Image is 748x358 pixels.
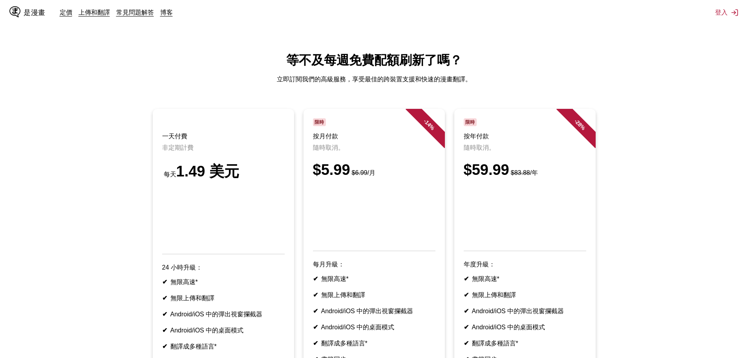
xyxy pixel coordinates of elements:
font: ✔ [313,275,318,282]
img: IsManga 標誌 [9,6,20,17]
font: % [428,123,436,131]
font: /月 [368,169,375,176]
font: 28 [574,119,583,128]
font: % [579,123,587,131]
button: 登入 [715,8,739,17]
font: 14 [424,119,432,128]
font: 一天付費 [162,133,187,140]
a: 上傳和翻譯 [79,8,110,16]
font: Android/iOS 中的桌面模式 [170,327,244,334]
font: ✔ [313,340,318,347]
font: 每月升級： [313,261,344,268]
iframe: PayPal [464,188,586,240]
font: 等不及每週免費配額刷新了嗎？ [286,53,462,67]
a: IsManga 標誌是漫畫 [9,6,60,19]
font: 登入 [715,8,728,16]
font: ✔ [162,327,167,334]
font: ✔ [162,311,167,318]
a: 定價 [60,8,72,16]
font: ✔ [464,275,469,282]
font: 無限上傳和翻譯 [472,292,516,298]
font: ✔ [162,279,167,285]
img: 登出 [731,9,739,17]
font: 無限上傳和翻譯 [170,295,214,301]
font: 翻譯成多種語言* [472,340,518,347]
font: 1.49 美元 [176,163,240,180]
font: Android/iOS 中的彈出視窗攔截器 [170,311,263,318]
font: $83.88 [511,169,530,176]
font: 隨時取消。 [313,144,344,151]
a: 博客 [160,8,173,16]
font: /年 [530,169,538,176]
font: ✔ [313,308,318,314]
a: 常見問題解答 [116,8,154,16]
font: 非定期計費 [162,144,194,151]
font: 每天 [164,171,176,178]
iframe: PayPal [313,188,435,240]
font: 翻譯成多種語言* [321,340,368,347]
font: 24 小時升級： [162,264,202,271]
font: 無限高速* [472,275,499,282]
font: 無限高速* [321,275,349,282]
iframe: PayPal [162,191,285,243]
font: ✔ [464,292,469,298]
font: ✔ [313,292,318,298]
font: Android/iOS 中的桌面模式 [472,324,545,330]
font: $6.99 [352,169,368,176]
font: 是漫畫 [24,9,46,16]
font: ✔ [162,343,167,350]
font: 隨時取消。 [464,144,495,151]
font: $5.99 [313,162,350,178]
font: 翻譯成多種語言* [170,343,217,350]
font: 限時 [315,119,324,125]
font: 按年付款 [464,133,489,140]
font: 無限高速* [170,279,198,285]
font: ✔ [464,340,469,347]
font: ✔ [464,308,469,314]
font: ✔ [162,295,167,301]
font: $59.99 [464,162,509,178]
font: 按月付款 [313,133,338,140]
font: - [573,118,579,124]
font: 年度升級： [464,261,495,268]
font: 限時 [465,119,475,125]
font: 無限上傳和翻譯 [321,292,365,298]
font: ✔ [313,324,318,330]
font: ✔ [464,324,469,330]
font: 立即訂閱我們的高級服務，享受最佳的跨裝置支援和快速的漫畫翻譯。 [277,76,472,83]
font: Android/iOS 中的桌面模式 [321,324,395,330]
font: Android/iOS 中的彈出視窗攔截器 [472,308,564,314]
font: Android/iOS 中的彈出視窗攔截器 [321,308,413,314]
font: - [422,118,428,124]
